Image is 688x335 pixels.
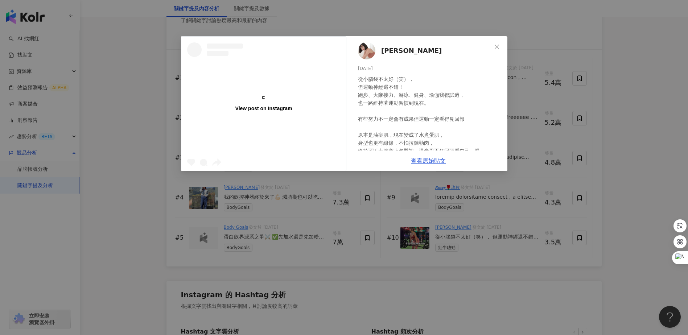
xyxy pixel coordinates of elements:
div: View post on Instagram [235,105,292,112]
span: [PERSON_NAME] [381,46,442,56]
a: 查看原始貼文 [411,157,446,164]
div: 從小腦袋不太好（笑）， 但運動神經還不錯！ 跑步、大隊接力、游泳、健身、瑜伽我都試過， 也一路維持著運動習慣到現在。 有些努力不一定會有成果但運動一定看得見回報 原本是油痘肌，現在變成了水煮蛋肌... [358,75,502,298]
img: KOL Avatar [358,42,375,59]
a: View post on Instagram [181,37,346,171]
a: KOL Avatar[PERSON_NAME] [358,42,491,59]
button: Close [490,40,504,54]
div: [DATE] [358,65,502,72]
span: close [494,44,500,50]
